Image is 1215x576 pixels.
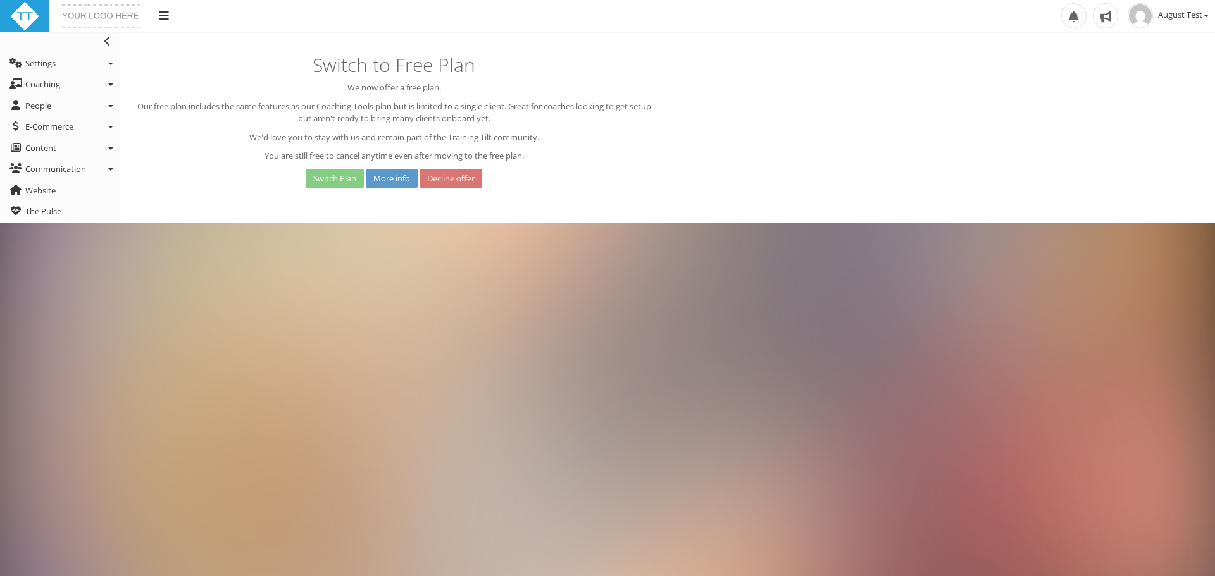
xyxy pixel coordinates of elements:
a: Switch Plan [306,169,364,188]
p: Our free plan includes the same features as our Coaching Tools plan but is limited to a single cl... [130,101,658,125]
span: Settings [25,58,56,69]
p: We now offer a free plan. [130,82,658,94]
p: We'd love you to stay with us and remain part of the Training Tilt community. [130,132,658,144]
span: Content [25,142,56,154]
a: More info [366,169,418,188]
span: Coaching [25,78,60,90]
span: E-Commerce [25,121,73,132]
span: Website [25,185,56,196]
span: People [25,100,51,111]
p: You are still free to cancel anytime even after moving to the free plan. [130,150,658,162]
span: August Test [1158,9,1209,20]
img: 54c99ba3abc448c4c5c65e452fc0f1d5 [1128,3,1153,28]
img: yourlogohere.png [59,1,143,32]
span: Communication [25,163,86,175]
img: ttbadgewhite_48x48.png [9,1,40,32]
h2: Switch to Free Plan [130,54,658,75]
span: The Pulse [25,205,61,217]
a: Decline offer [420,169,482,188]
